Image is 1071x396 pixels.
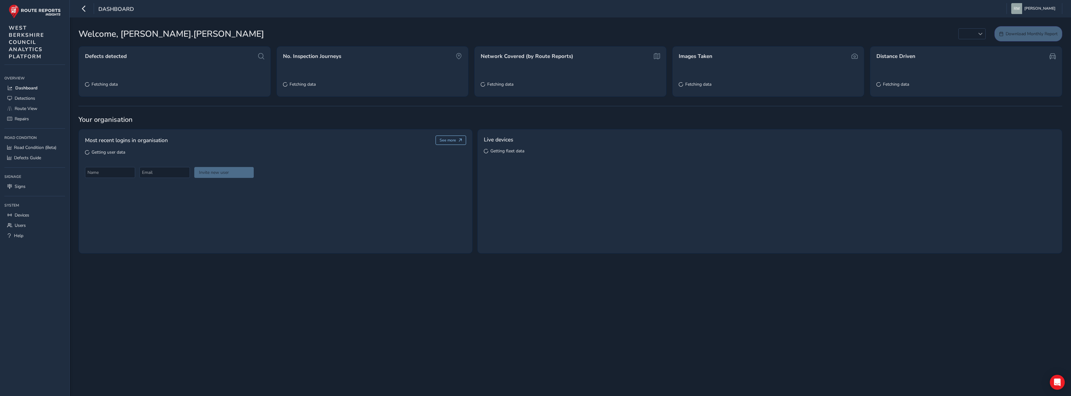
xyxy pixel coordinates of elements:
[14,145,56,150] span: Road Condition (Beta)
[4,231,65,241] a: Help
[484,136,513,144] span: Live devices
[1050,375,1065,390] div: Open Intercom Messenger
[1011,3,1022,14] img: diamond-layout
[4,133,65,142] div: Road Condition
[4,210,65,220] a: Devices
[290,81,316,87] span: Fetching data
[15,184,26,189] span: Signs
[679,53,712,60] span: Images Taken
[15,212,29,218] span: Devices
[92,81,118,87] span: Fetching data
[440,138,456,143] span: See more
[9,24,44,60] span: WEST BERKSHIRE COUNCIL ANALYTICS PLATFORM
[15,116,29,122] span: Repairs
[14,155,41,161] span: Defects Guide
[4,172,65,181] div: Signage
[85,167,135,178] input: Name
[4,114,65,124] a: Repairs
[487,81,513,87] span: Fetching data
[78,115,1062,124] span: Your organisation
[78,27,264,41] span: Welcome, [PERSON_NAME].[PERSON_NAME]
[15,222,26,228] span: Users
[4,142,65,153] a: Road Condition (Beta)
[139,167,190,178] input: Email
[685,81,711,87] span: Fetching data
[15,85,37,91] span: Dashboard
[490,148,524,154] span: Getting fleet data
[15,95,35,101] span: Detections
[4,181,65,192] a: Signs
[85,136,168,144] span: Most recent logins in organisation
[4,93,65,103] a: Detections
[4,74,65,83] div: Overview
[4,153,65,163] a: Defects Guide
[9,4,61,18] img: rr logo
[14,233,23,239] span: Help
[283,53,341,60] span: No. Inspection Journeys
[883,81,909,87] span: Fetching data
[876,53,915,60] span: Distance Driven
[436,136,466,145] button: See more
[1011,3,1058,14] button: [PERSON_NAME]
[98,5,134,14] span: Dashboard
[481,53,573,60] span: Network Covered (by Route Reports)
[4,83,65,93] a: Dashboard
[4,103,65,114] a: Route View
[1024,3,1055,14] span: [PERSON_NAME]
[85,53,127,60] span: Defects detected
[15,106,37,112] span: Route View
[4,220,65,231] a: Users
[92,149,125,155] span: Getting user data
[4,201,65,210] div: System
